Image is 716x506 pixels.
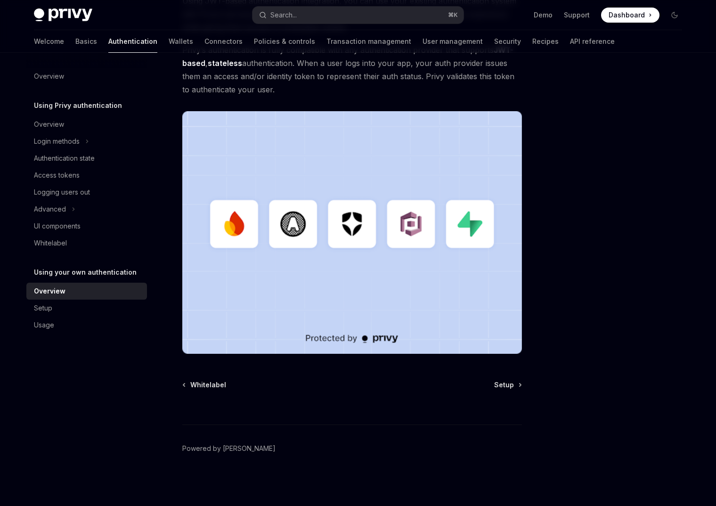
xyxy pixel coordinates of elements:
span: Privy’s authentication is fully compatible with any authentication provider that supports , authe... [182,43,522,96]
span: Dashboard [609,10,645,20]
a: Setup [494,380,521,390]
a: Dashboard [601,8,659,23]
div: Overview [34,71,64,82]
a: Whitelabel [183,380,226,390]
div: Logging users out [34,187,90,198]
div: Search... [270,9,297,21]
img: JWT-based auth splash [182,111,522,354]
img: dark logo [34,8,92,22]
a: Logging users out [26,184,147,201]
a: Overview [26,283,147,300]
a: Security [494,30,521,53]
a: Access tokens [26,167,147,184]
a: Welcome [34,30,64,53]
h5: Using your own authentication [34,267,137,278]
a: User management [423,30,483,53]
div: Setup [34,302,52,314]
a: UI components [26,218,147,235]
h5: Using Privy authentication [34,100,122,111]
a: Authentication [108,30,157,53]
button: Search...⌘K [252,7,464,24]
button: Toggle dark mode [667,8,682,23]
div: Overview [34,286,65,297]
div: UI components [34,220,81,232]
div: Authentication state [34,153,95,164]
a: Overview [26,68,147,85]
div: Whitelabel [34,237,67,249]
a: Overview [26,116,147,133]
a: Basics [75,30,97,53]
a: Policies & controls [254,30,315,53]
span: Setup [494,380,514,390]
div: Advanced [34,204,66,215]
a: Whitelabel [26,235,147,252]
span: ⌘ K [448,11,458,19]
a: Wallets [169,30,193,53]
div: Usage [34,319,54,331]
a: Support [564,10,590,20]
div: Access tokens [34,170,80,181]
div: Overview [34,119,64,130]
a: Transaction management [326,30,411,53]
a: Connectors [204,30,243,53]
a: Setup [26,300,147,317]
a: Usage [26,317,147,334]
a: Demo [534,10,553,20]
a: Authentication state [26,150,147,167]
a: API reference [570,30,615,53]
span: Whitelabel [190,380,226,390]
a: stateless [208,58,242,68]
a: Powered by [PERSON_NAME] [182,444,276,453]
div: Login methods [34,136,80,147]
a: Recipes [532,30,559,53]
